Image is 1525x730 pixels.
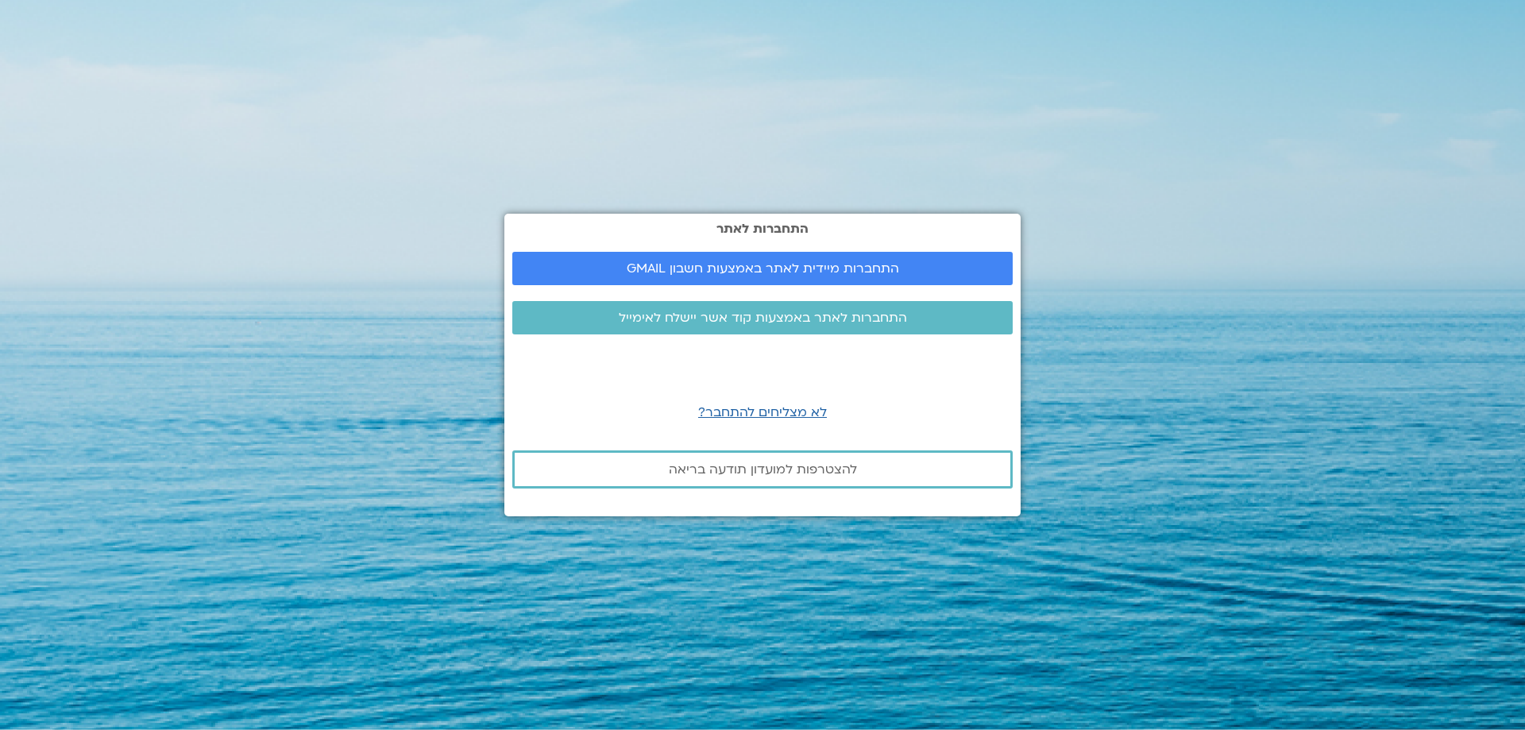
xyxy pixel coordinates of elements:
a: לא מצליחים להתחבר? [698,404,827,421]
a: התחברות מיידית לאתר באמצעות חשבון GMAIL [512,252,1013,285]
span: להצטרפות למועדון תודעה בריאה [669,462,857,477]
a: התחברות לאתר באמצעות קוד אשר יישלח לאימייל [512,301,1013,334]
h2: התחברות לאתר [512,222,1013,236]
span: התחברות לאתר באמצעות קוד אשר יישלח לאימייל [619,311,907,325]
span: התחברות מיידית לאתר באמצעות חשבון GMAIL [627,261,899,276]
a: להצטרפות למועדון תודעה בריאה [512,450,1013,489]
